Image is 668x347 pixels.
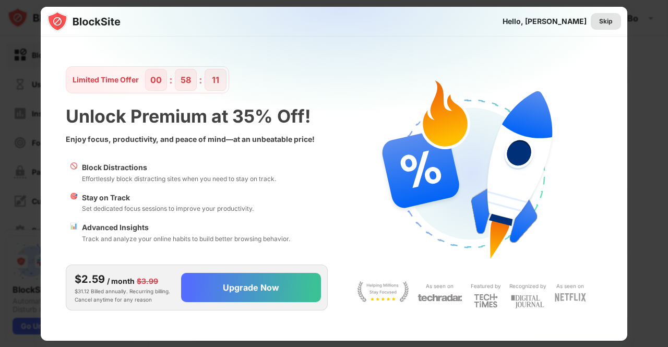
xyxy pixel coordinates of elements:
[75,271,105,287] div: $2.59
[426,281,454,291] div: As seen on
[509,281,546,291] div: Recognized by
[75,271,173,304] div: $31.12 Billed annually. Recurring billing. Cancel anytime for any reason
[556,281,584,291] div: As seen on
[47,7,634,213] img: gradient.svg
[417,293,462,302] img: light-techradar.svg
[223,282,279,293] div: Upgrade Now
[555,293,586,302] img: light-netflix.svg
[357,281,409,302] img: light-stay-focus.svg
[137,276,158,287] div: $3.99
[471,281,501,291] div: Featured by
[474,293,498,308] img: light-techtimes.svg
[599,16,613,27] div: Skip
[70,222,78,244] div: 📊
[82,222,290,233] div: Advanced Insights
[82,234,290,244] div: Track and analyze your online habits to build better browsing behavior.
[107,276,135,287] div: / month
[511,293,544,310] img: light-digital-journal.svg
